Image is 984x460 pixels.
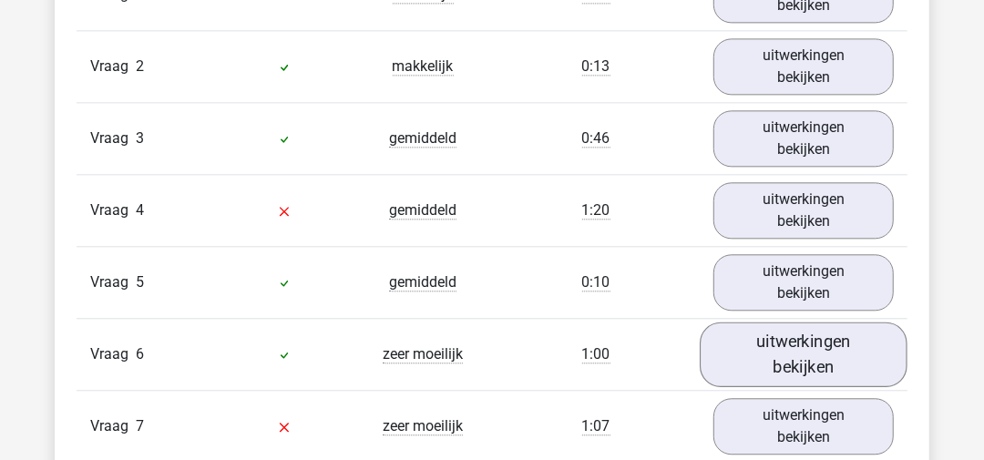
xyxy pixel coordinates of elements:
[136,57,144,75] span: 2
[389,129,456,148] span: gemiddeld
[713,398,894,455] a: uitwerkingen bekijken
[713,110,894,167] a: uitwerkingen bekijken
[713,182,894,239] a: uitwerkingen bekijken
[90,415,136,437] span: Vraag
[90,271,136,293] span: Vraag
[90,128,136,149] span: Vraag
[389,201,456,220] span: gemiddeld
[713,38,894,95] a: uitwerkingen bekijken
[383,345,463,363] span: zeer moeilijk
[582,345,610,363] span: 1:00
[582,417,610,435] span: 1:07
[136,273,144,291] span: 5
[136,345,144,363] span: 6
[582,129,610,148] span: 0:46
[582,273,610,291] span: 0:10
[136,129,144,147] span: 3
[582,57,610,76] span: 0:13
[383,417,463,435] span: zeer moeilijk
[90,199,136,221] span: Vraag
[136,201,144,219] span: 4
[90,343,136,365] span: Vraag
[713,254,894,311] a: uitwerkingen bekijken
[136,417,144,434] span: 7
[389,273,456,291] span: gemiddeld
[582,201,610,220] span: 1:20
[700,322,907,387] a: uitwerkingen bekijken
[90,56,136,77] span: Vraag
[393,57,454,76] span: makkelijk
